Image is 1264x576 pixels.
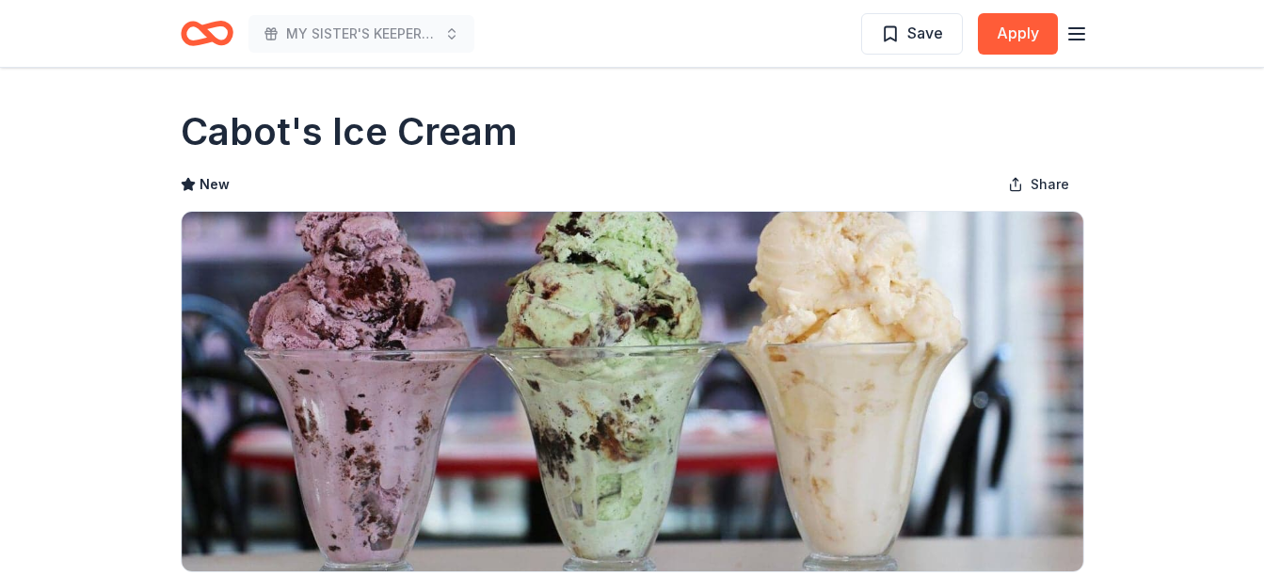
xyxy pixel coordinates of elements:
[248,15,474,53] button: MY SISTER'S KEEPER (Paint and Sip Event)
[1031,173,1069,196] span: Share
[978,13,1058,55] button: Apply
[181,11,233,56] a: Home
[182,212,1083,571] img: Image for Cabot's Ice Cream
[907,21,943,45] span: Save
[200,173,230,196] span: New
[286,23,437,45] span: MY SISTER'S KEEPER (Paint and Sip Event)
[861,13,963,55] button: Save
[993,166,1084,203] button: Share
[181,105,518,158] h1: Cabot's Ice Cream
